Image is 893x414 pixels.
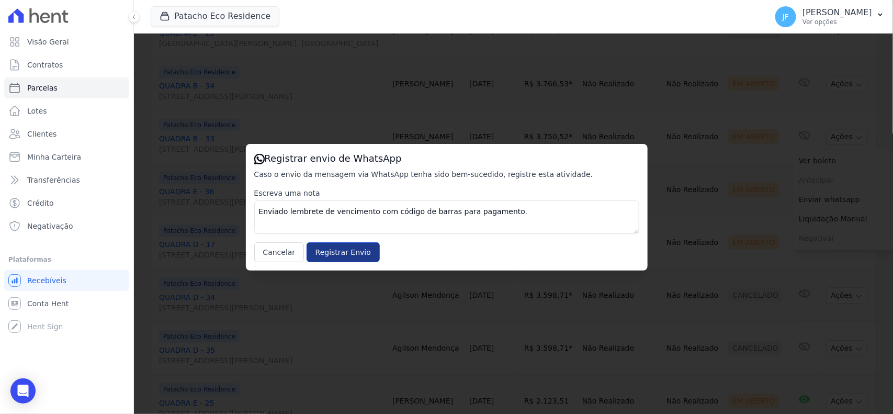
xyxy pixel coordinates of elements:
a: Clientes [4,124,129,144]
span: Conta Hent [27,298,69,309]
button: JF [PERSON_NAME] Ver opções [767,2,893,31]
span: Contratos [27,60,63,70]
span: JF [783,13,789,20]
div: Plataformas [8,253,125,266]
span: Lotes [27,106,47,116]
a: Recebíveis [4,270,129,291]
a: Transferências [4,170,129,191]
a: Conta Hent [4,293,129,314]
span: Crédito [27,198,54,208]
textarea: Enviado lembrete de vencimento com código de barras para pagamento. [254,200,639,234]
a: Negativação [4,216,129,237]
p: Caso o envio da mensagem via WhatsApp tenha sido bem-sucedido, registre esta atividade. [254,169,639,180]
p: [PERSON_NAME] [802,7,872,18]
span: Negativação [27,221,73,231]
h3: Registrar envio de WhatsApp [254,152,639,165]
p: Ver opções [802,18,872,26]
span: Recebíveis [27,275,66,286]
span: Minha Carteira [27,152,81,162]
span: Transferências [27,175,80,185]
a: Visão Geral [4,31,129,52]
a: Crédito [4,193,129,214]
a: Minha Carteira [4,147,129,167]
span: Parcelas [27,83,58,93]
div: Open Intercom Messenger [10,378,36,404]
a: Lotes [4,100,129,121]
label: Escreva uma nota [254,188,639,198]
a: Parcelas [4,77,129,98]
button: Cancelar [254,242,304,262]
a: Contratos [4,54,129,75]
span: Visão Geral [27,37,69,47]
input: Registrar Envio [307,242,380,262]
span: Clientes [27,129,56,139]
button: Patacho Eco Residence [151,6,279,26]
